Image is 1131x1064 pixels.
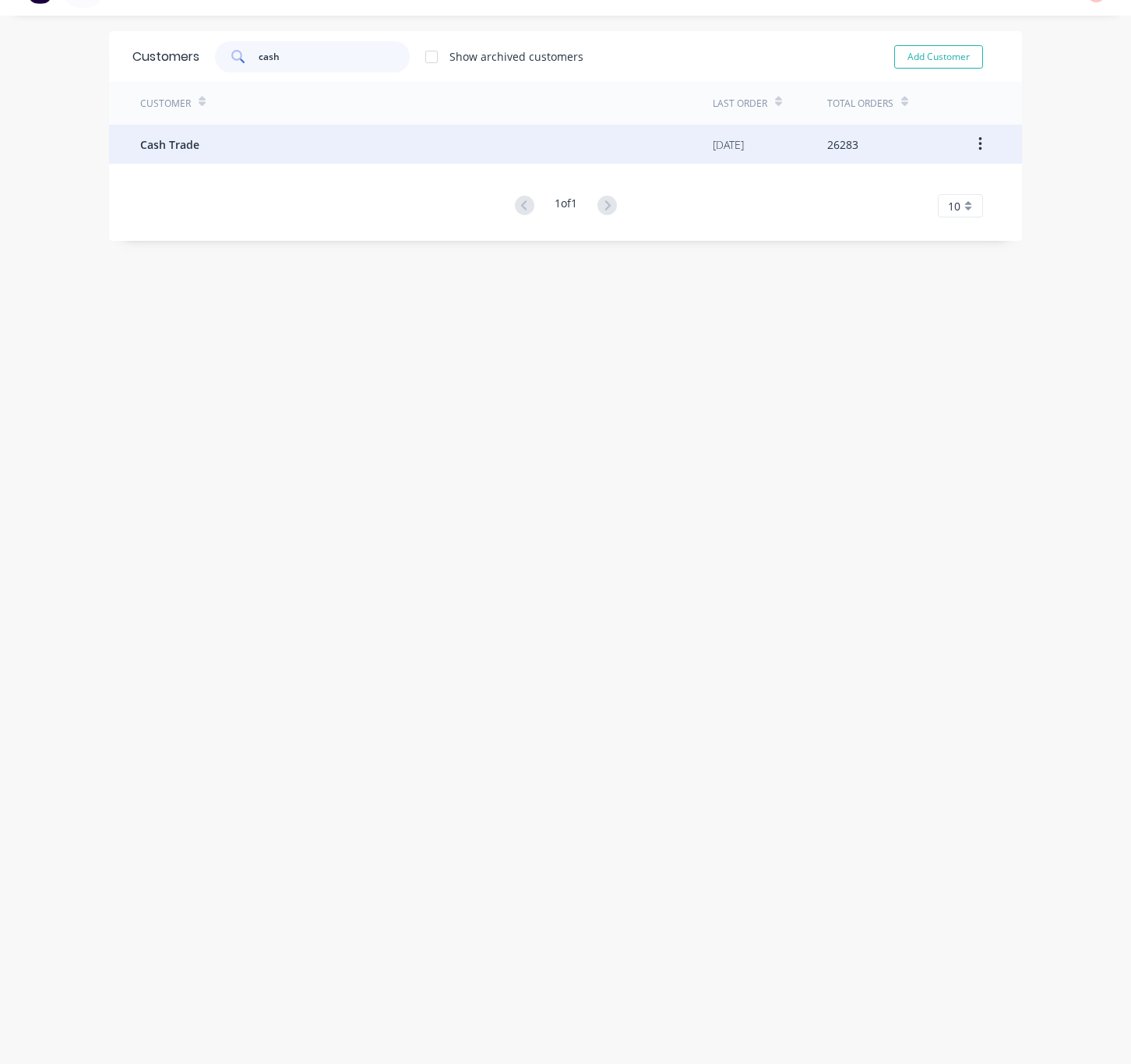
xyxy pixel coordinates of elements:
[449,48,583,65] div: Show archived customers
[713,136,744,153] div: [DATE]
[894,45,983,69] button: Add Customer
[827,136,858,153] div: 26283
[140,97,191,111] div: Customer
[140,136,199,153] span: Cash Trade
[555,195,577,217] div: 1 of 1
[948,198,960,214] span: 10
[827,97,893,111] div: Total Orders
[713,97,767,111] div: Last Order
[132,48,199,66] div: Customers
[259,41,410,72] input: Search customers...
